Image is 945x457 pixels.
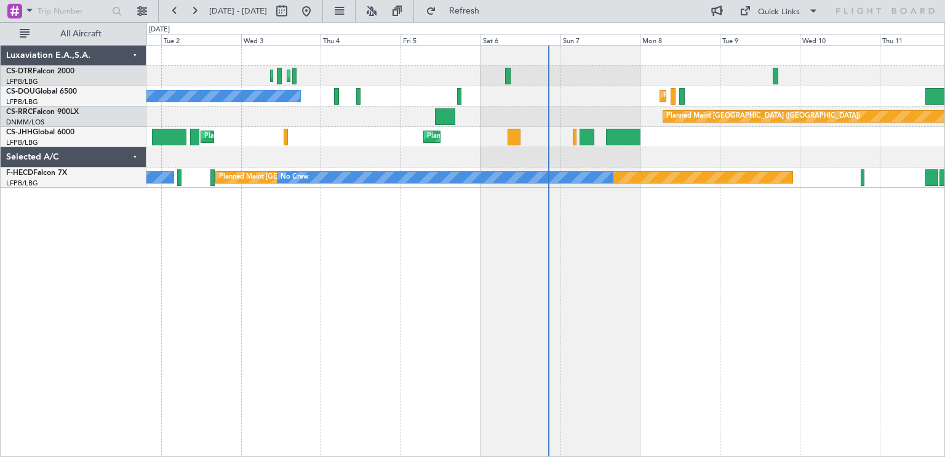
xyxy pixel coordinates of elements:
div: [DATE] [149,25,170,35]
div: Tue 9 [720,34,800,45]
div: Planned Maint [GEOGRAPHIC_DATA] ([GEOGRAPHIC_DATA]) [666,107,860,126]
a: CS-DTRFalcon 2000 [6,68,74,75]
span: Refresh [439,7,490,15]
button: All Aircraft [14,24,134,44]
div: Sun 7 [560,34,640,45]
button: Quick Links [733,1,824,21]
a: LFPB/LBG [6,138,38,147]
a: CS-DOUGlobal 6500 [6,88,77,95]
span: F-HECD [6,169,33,177]
div: Planned Maint [GEOGRAPHIC_DATA] ([GEOGRAPHIC_DATA]) [204,127,398,146]
span: CS-DTR [6,68,33,75]
span: CS-DOU [6,88,35,95]
a: LFPB/LBG [6,97,38,107]
a: LFPB/LBG [6,77,38,86]
a: CS-JHHGlobal 6000 [6,129,74,136]
div: Tue 2 [161,34,241,45]
span: CS-JHH [6,129,33,136]
span: All Aircraft [32,30,130,38]
div: Thu 4 [321,34,401,45]
div: Planned Maint [GEOGRAPHIC_DATA] ([GEOGRAPHIC_DATA]) [663,87,857,105]
div: Planned Maint [GEOGRAPHIC_DATA] ([GEOGRAPHIC_DATA]) [219,168,413,187]
div: No Crew [281,168,309,187]
div: Planned Maint [GEOGRAPHIC_DATA] ([GEOGRAPHIC_DATA]) [427,127,621,146]
div: Wed 3 [241,34,321,45]
span: [DATE] - [DATE] [209,6,267,17]
a: F-HECDFalcon 7X [6,169,67,177]
div: Sat 6 [480,34,560,45]
div: Quick Links [758,6,800,18]
div: Wed 10 [800,34,880,45]
div: Mon 8 [640,34,720,45]
button: Refresh [420,1,494,21]
a: DNMM/LOS [6,118,44,127]
div: Fri 5 [401,34,480,45]
a: CS-RRCFalcon 900LX [6,108,79,116]
input: Trip Number [38,2,108,20]
span: CS-RRC [6,108,33,116]
a: LFPB/LBG [6,179,38,188]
